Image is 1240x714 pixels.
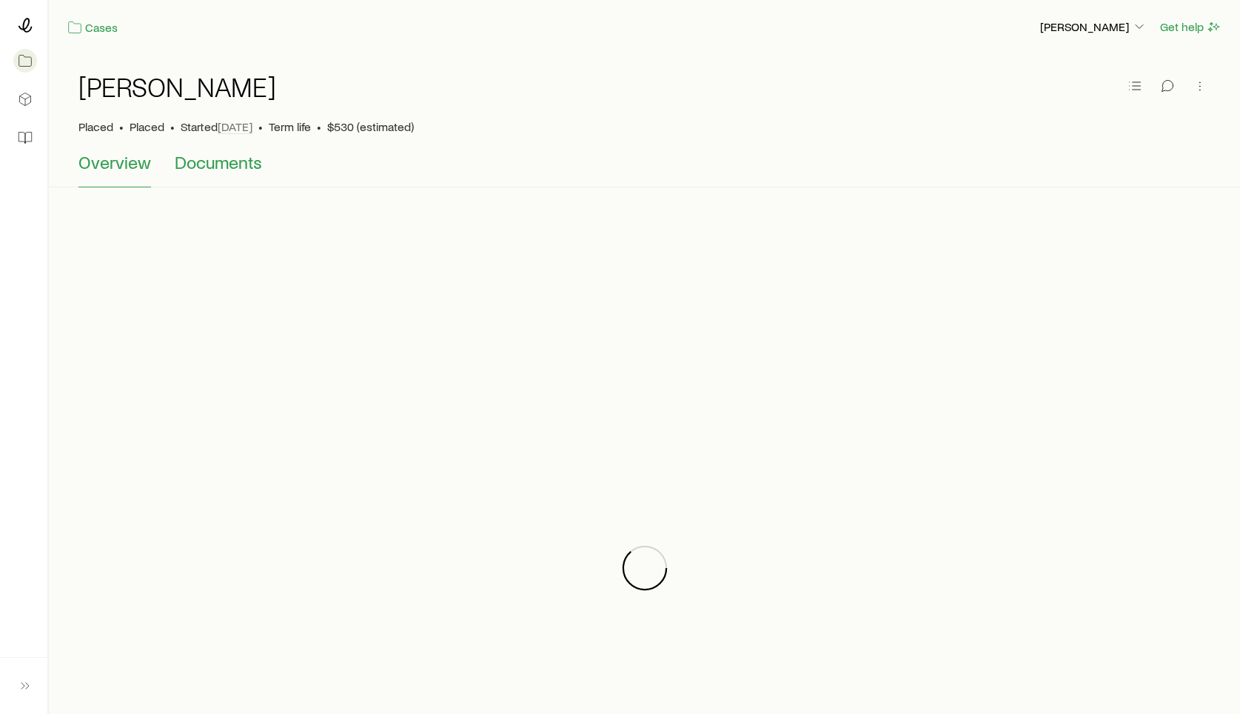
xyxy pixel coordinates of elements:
[130,119,164,134] span: Placed
[170,119,175,134] span: •
[119,119,124,134] span: •
[218,119,252,134] span: [DATE]
[269,119,311,134] span: Term life
[78,152,151,173] span: Overview
[67,19,118,36] a: Cases
[1159,19,1222,36] button: Get help
[1040,19,1147,34] p: [PERSON_NAME]
[78,152,1210,187] div: Case details tabs
[175,152,262,173] span: Documents
[78,72,276,101] h1: [PERSON_NAME]
[327,119,414,134] span: $530 (estimated)
[1039,19,1147,36] button: [PERSON_NAME]
[317,119,321,134] span: •
[78,119,113,134] p: Placed
[181,119,252,134] p: Started
[258,119,263,134] span: •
